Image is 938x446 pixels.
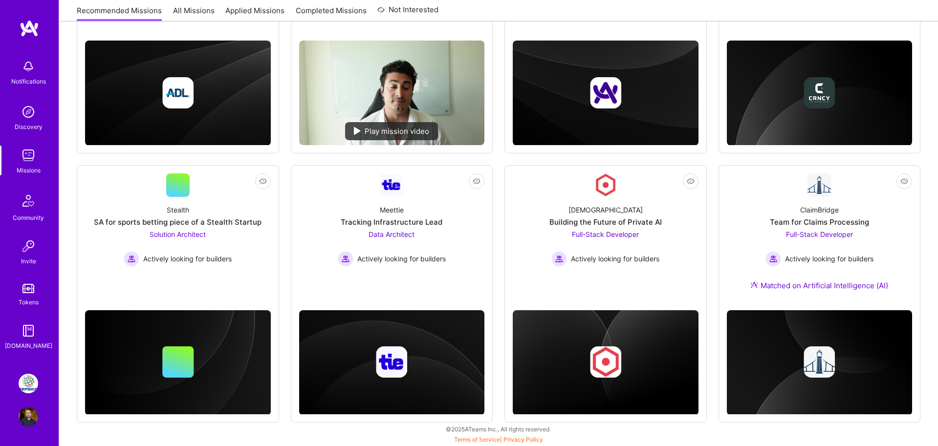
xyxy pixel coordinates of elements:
[19,102,38,122] img: discovery
[85,41,271,146] img: cover
[15,122,43,132] div: Discovery
[786,230,853,238] span: Full-Stack Developer
[338,251,353,267] img: Actively looking for builders
[17,189,40,212] img: Community
[124,251,139,267] img: Actively looking for builders
[513,310,698,415] img: cover
[380,205,404,215] div: Meettie
[259,177,267,185] i: icon EyeClosed
[590,77,621,108] img: Company logo
[16,407,41,426] a: User Avatar
[16,374,41,393] a: PepsiCo: SodaStream Intl. 2024 AOP
[85,173,271,290] a: StealthSA for sports betting piece of a Stealth StartupSolution Architect Actively looking for bu...
[551,251,567,267] img: Actively looking for builders
[11,76,46,86] div: Notifications
[94,217,262,227] div: SA for sports betting piece of a Stealth Startup
[800,205,839,215] div: ClaimBridge
[454,436,500,443] a: Terms of Service
[513,173,698,290] a: Company Logo[DEMOGRAPHIC_DATA]Building the Future of Private AIFull-Stack Developer Actively look...
[299,173,485,290] a: Company LogoMeettieTracking Infrastructure LeadData Architect Actively looking for buildersActive...
[380,174,403,195] img: Company Logo
[765,251,781,267] img: Actively looking for builders
[770,217,869,227] div: Team for Claims Processing
[572,230,639,238] span: Full-Stack Developer
[77,5,162,21] a: Recommended Missions
[357,254,446,264] span: Actively looking for builders
[21,256,36,266] div: Invite
[22,284,34,293] img: tokens
[785,254,873,264] span: Actively looking for builders
[150,230,206,238] span: Solution Architect
[727,310,913,415] img: cover
[19,407,38,426] img: User Avatar
[19,57,38,76] img: bell
[804,346,835,378] img: Company logo
[143,254,232,264] span: Actively looking for builders
[369,230,414,238] span: Data Architect
[750,281,758,289] img: Ateam Purple Icon
[59,417,938,441] div: © 2025 ATeams Inc., All rights reserved.
[594,173,617,197] img: Company Logo
[804,77,835,108] img: Company logo
[454,436,543,443] span: |
[299,41,485,145] img: No Mission
[750,280,888,291] div: Matched on Artificial Intelligence (AI)
[173,5,215,21] a: All Missions
[376,346,407,378] img: Company logo
[727,173,913,302] a: Company LogoClaimBridgeTeam for Claims ProcessingFull-Stack Developer Actively looking for builde...
[503,436,543,443] a: Privacy Policy
[299,310,485,415] img: cover
[590,346,621,378] img: Company logo
[162,77,194,108] img: Company logo
[296,5,367,21] a: Completed Missions
[19,374,38,393] img: PepsiCo: SodaStream Intl. 2024 AOP
[513,41,698,146] img: cover
[5,340,52,351] div: [DOMAIN_NAME]
[19,321,38,340] img: guide book
[807,173,831,197] img: Company Logo
[20,20,39,37] img: logo
[377,4,438,21] a: Not Interested
[19,297,39,307] div: Tokens
[13,212,44,223] div: Community
[549,217,662,227] div: Building the Future of Private AI
[341,217,442,227] div: Tracking Infrastructure Lead
[571,254,659,264] span: Actively looking for builders
[19,146,38,165] img: teamwork
[687,177,695,185] i: icon EyeClosed
[17,165,41,175] div: Missions
[354,127,361,135] img: play
[85,310,271,415] img: cover
[345,122,438,140] div: Play mission video
[568,205,643,215] div: [DEMOGRAPHIC_DATA]
[19,236,38,256] img: Invite
[167,205,189,215] div: Stealth
[225,5,284,21] a: Applied Missions
[473,177,480,185] i: icon EyeClosed
[727,41,913,146] img: cover
[900,177,908,185] i: icon EyeClosed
